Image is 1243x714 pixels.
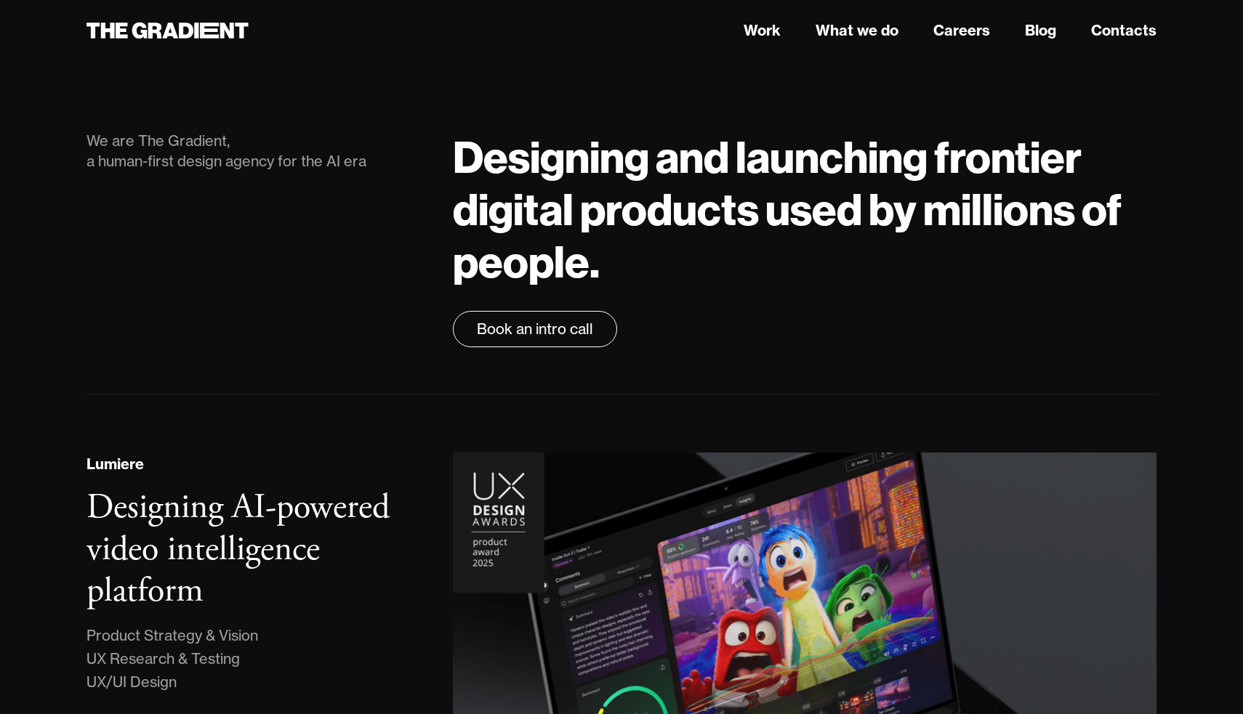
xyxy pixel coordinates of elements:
[87,624,258,694] div: Product Strategy & Vision UX Research & Testing UX/UI Design
[816,20,898,41] a: What we do
[453,131,1156,288] h1: Designing and launching frontier digital products used by millions of people.
[87,485,390,613] h3: Designing AI-powered video intelligence platform
[1091,20,1156,41] a: Contacts
[87,131,424,171] div: We are The Gradient, a human-first design agency for the AI era
[1025,20,1056,41] a: Blog
[453,311,617,347] a: Book an intro call
[933,20,990,41] a: Careers
[744,20,781,41] a: Work
[87,453,144,475] div: Lumiere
